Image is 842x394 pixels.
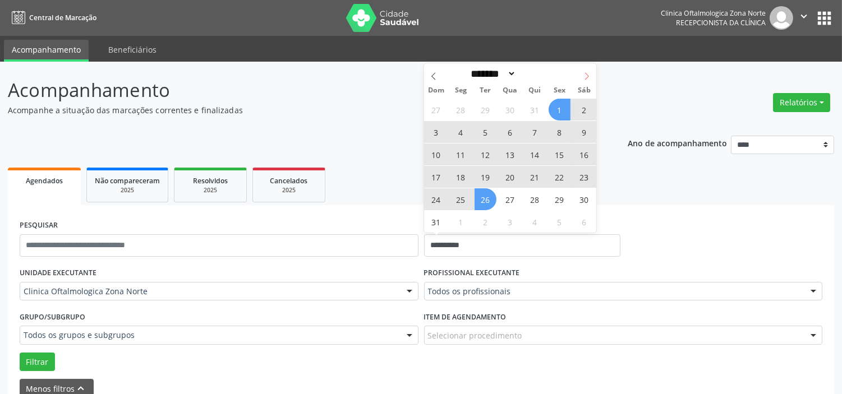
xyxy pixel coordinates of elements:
[475,211,496,233] span: Setembro 2, 2025
[20,308,85,326] label: Grupo/Subgrupo
[524,211,546,233] span: Setembro 4, 2025
[467,68,517,80] select: Month
[516,68,553,80] input: Year
[524,99,546,120] span: Julho 31, 2025
[424,308,507,326] label: Item de agendamento
[498,87,523,94] span: Qua
[628,136,727,150] p: Ano de acompanhamento
[100,40,164,59] a: Beneficiários
[524,166,546,188] span: Agosto 21, 2025
[450,188,472,210] span: Agosto 25, 2025
[450,211,472,233] span: Setembro 1, 2025
[499,143,521,165] span: Agosto 13, 2025
[475,121,496,143] span: Agosto 5, 2025
[549,211,570,233] span: Setembro 5, 2025
[499,211,521,233] span: Setembro 3, 2025
[522,87,547,94] span: Qui
[20,217,58,234] label: PESQUISAR
[24,330,395,341] span: Todos os grupos e subgrupos
[450,166,472,188] span: Agosto 18, 2025
[524,121,546,143] span: Agosto 7, 2025
[573,211,595,233] span: Setembro 6, 2025
[26,176,63,186] span: Agendados
[499,99,521,120] span: Julho 30, 2025
[29,13,96,22] span: Central de Marcação
[424,87,449,94] span: Dom
[549,121,570,143] span: Agosto 8, 2025
[20,265,96,282] label: UNIDADE EXECUTANTE
[572,87,596,94] span: Sáb
[499,121,521,143] span: Agosto 6, 2025
[475,166,496,188] span: Agosto 19, 2025
[425,166,447,188] span: Agosto 17, 2025
[770,6,793,30] img: img
[793,6,815,30] button: 
[261,186,317,194] div: 2025
[450,99,472,120] span: Julho 28, 2025
[425,188,447,210] span: Agosto 24, 2025
[475,143,496,165] span: Agosto 12, 2025
[425,143,447,165] span: Agosto 10, 2025
[450,121,472,143] span: Agosto 4, 2025
[95,176,160,186] span: Não compareceram
[425,121,447,143] span: Agosto 3, 2025
[524,143,546,165] span: Agosto 14, 2025
[661,8,766,18] div: Clinica Oftalmologica Zona Norte
[20,353,55,372] button: Filtrar
[524,188,546,210] span: Agosto 28, 2025
[428,330,522,341] span: Selecionar procedimento
[473,87,498,94] span: Ter
[549,99,570,120] span: Agosto 1, 2025
[573,166,595,188] span: Agosto 23, 2025
[676,18,766,27] span: Recepcionista da clínica
[449,87,473,94] span: Seg
[549,188,570,210] span: Agosto 29, 2025
[4,40,89,62] a: Acompanhamento
[499,188,521,210] span: Agosto 27, 2025
[182,186,238,194] div: 2025
[424,265,520,282] label: PROFISSIONAL EXECUTANTE
[95,186,160,194] div: 2025
[549,143,570,165] span: Agosto 15, 2025
[573,188,595,210] span: Agosto 30, 2025
[475,99,496,120] span: Julho 29, 2025
[573,121,595,143] span: Agosto 9, 2025
[428,286,800,297] span: Todos os profissionais
[8,104,586,116] p: Acompanhe a situação das marcações correntes e finalizadas
[573,99,595,120] span: Agosto 2, 2025
[425,211,447,233] span: Agosto 31, 2025
[8,76,586,104] p: Acompanhamento
[499,166,521,188] span: Agosto 20, 2025
[547,87,572,94] span: Sex
[193,176,228,186] span: Resolvidos
[773,93,830,112] button: Relatórios
[573,143,595,165] span: Agosto 16, 2025
[24,286,395,297] span: Clinica Oftalmologica Zona Norte
[425,99,447,120] span: Julho 27, 2025
[549,166,570,188] span: Agosto 22, 2025
[815,8,834,28] button: apps
[8,8,96,27] a: Central de Marcação
[450,143,472,165] span: Agosto 11, 2025
[475,188,496,210] span: Agosto 26, 2025
[798,10,810,22] i: 
[270,176,308,186] span: Cancelados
